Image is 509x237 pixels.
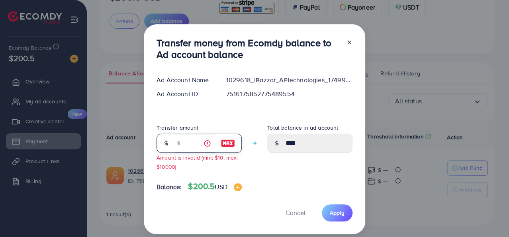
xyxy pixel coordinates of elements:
button: Cancel [276,204,315,221]
div: Ad Account ID [150,89,220,99]
button: Apply [322,204,352,221]
label: Total balance in ad account [267,124,338,132]
span: Balance: [157,182,182,192]
img: image [221,138,235,148]
div: 7516175852775489554 [220,89,359,99]
label: Transfer amount [157,124,198,132]
iframe: Chat [475,201,503,231]
img: image [234,183,242,191]
h3: Transfer money from Ecomdy balance to Ad account balance [157,37,340,60]
h4: $200.5 [188,182,241,192]
span: USD [215,182,227,191]
span: Apply [330,209,345,217]
div: Ad Account Name [150,75,220,85]
span: Cancel [286,208,305,217]
small: Amount is invalid (min: $10, max: $10000) [157,154,238,170]
div: 1029618_IBazzar_AFtechnologies_1749996378582 [220,75,359,85]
